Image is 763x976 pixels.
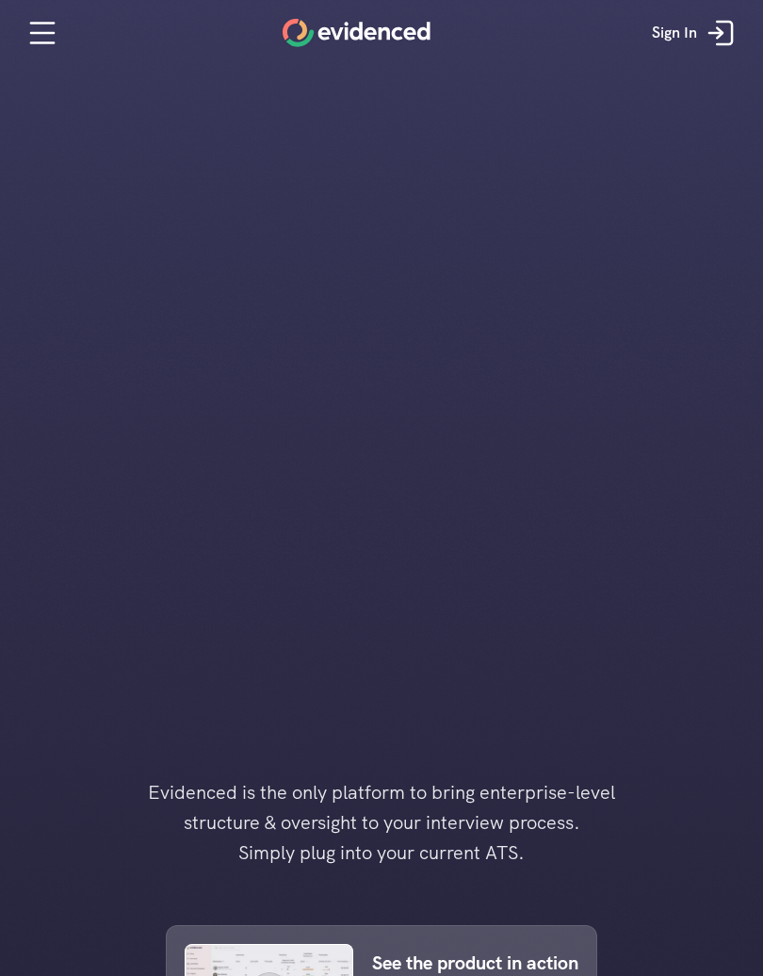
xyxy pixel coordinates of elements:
[118,777,645,868] h4: Evidenced is the only platform to bring enterprise-level structure & oversight to your interview ...
[274,201,489,255] h1: Run interviews you can rely on.
[652,21,697,45] p: Sign In
[283,19,430,47] a: Home
[638,5,754,61] a: Sign In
